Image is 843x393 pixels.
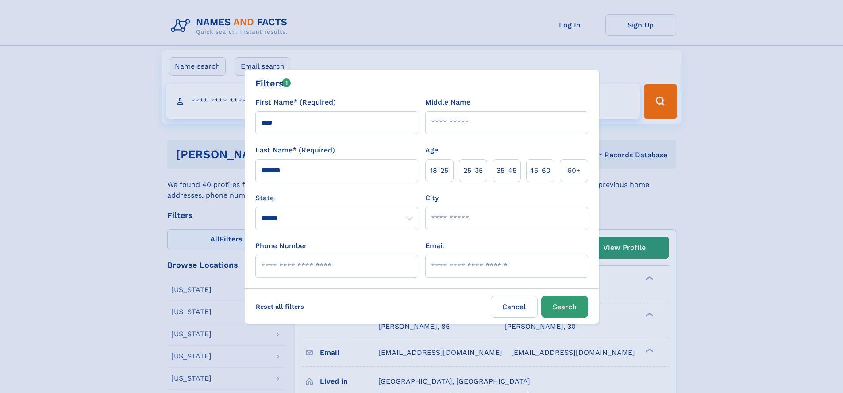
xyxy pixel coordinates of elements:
label: Middle Name [425,97,470,108]
label: Last Name* (Required) [255,145,335,156]
span: 25‑35 [463,165,483,176]
label: First Name* (Required) [255,97,336,108]
label: Phone Number [255,241,307,251]
span: 45‑60 [530,165,550,176]
span: 60+ [567,165,581,176]
div: Filters [255,77,291,90]
span: 18‑25 [430,165,448,176]
button: Search [541,296,588,318]
label: State [255,193,418,203]
label: Email [425,241,444,251]
label: Reset all filters [250,296,310,317]
label: City [425,193,439,203]
label: Age [425,145,438,156]
label: Cancel [491,296,538,318]
span: 35‑45 [497,165,516,176]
